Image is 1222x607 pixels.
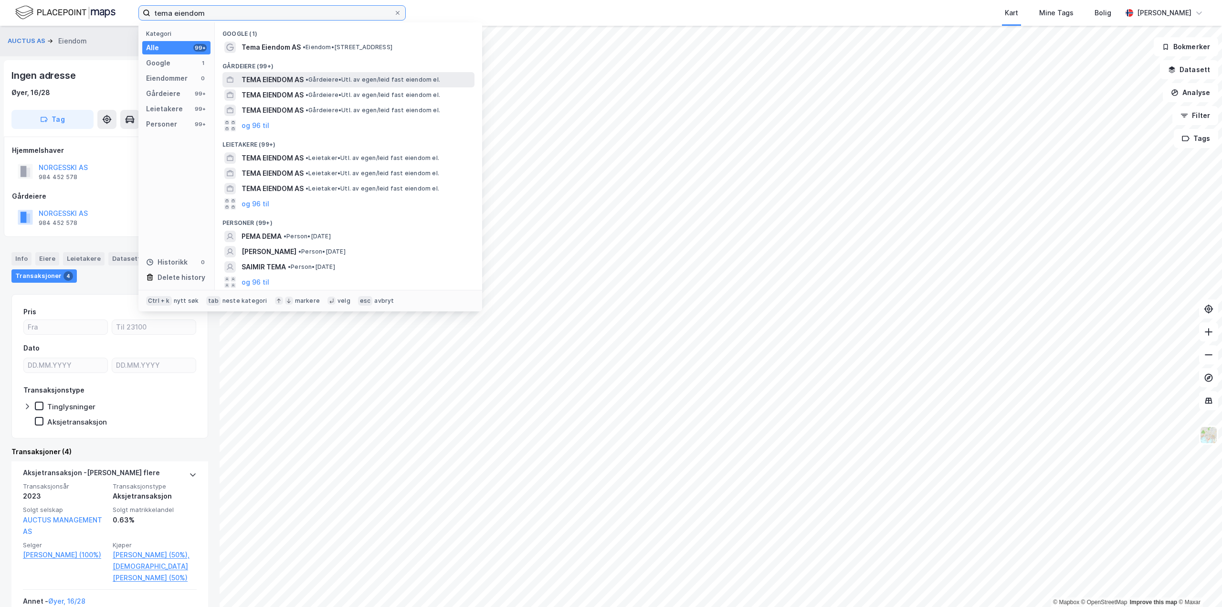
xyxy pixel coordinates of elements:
div: markere [295,297,320,305]
div: Pris [23,306,36,318]
span: Kjøper [113,541,197,549]
div: Leietakere [63,252,105,266]
div: Eiere [35,252,59,266]
a: Mapbox [1053,599,1079,606]
span: • [305,91,308,98]
span: Person • [DATE] [284,233,331,240]
button: Bokmerker [1154,37,1218,56]
div: Eiendom [58,35,87,47]
div: Aksjetransaksjon - [PERSON_NAME] flere [23,467,160,482]
img: logo.f888ab2527a4732fd821a326f86c7f29.svg [15,4,116,21]
button: og 96 til [242,198,269,210]
div: Gårdeiere (99+) [215,55,482,72]
span: • [305,154,308,161]
div: 4 [63,271,73,281]
input: DD.MM.YYYY [112,358,196,373]
div: Google [146,57,170,69]
button: Filter [1172,106,1218,125]
span: Person • [DATE] [298,248,346,256]
span: PEMA DEMA [242,231,282,242]
input: Søk på adresse, matrikkel, gårdeiere, leietakere eller personer [150,6,394,20]
button: Datasett [1160,60,1218,79]
div: Leietakere (99+) [215,133,482,150]
div: Dato [23,342,40,354]
div: 984 452 578 [39,219,77,227]
span: TEMA EIENDOM AS [242,152,304,164]
div: avbryt [374,297,394,305]
div: Ingen adresse [11,68,77,83]
div: Historikk [146,256,188,268]
div: [PERSON_NAME] [1137,7,1191,19]
div: Info [11,252,32,266]
span: Solgt selskap [23,506,107,514]
span: Person • [DATE] [288,263,335,271]
div: Gårdeiere [146,88,180,99]
input: DD.MM.YYYY [24,358,107,373]
a: Øyer, 16/28 [48,597,85,605]
div: velg [337,297,350,305]
div: Transaksjoner (4) [11,446,208,458]
span: • [303,43,305,51]
div: Bolig [1095,7,1111,19]
a: [PERSON_NAME] (50%), [113,549,197,561]
button: Tag [11,110,94,129]
img: Z [1200,426,1218,444]
button: og 96 til [242,277,269,288]
span: Selger [23,541,107,549]
div: Ctrl + k [146,296,172,306]
div: Transaksjonstype [23,384,84,396]
div: Chat Widget [1174,561,1222,607]
span: TEMA EIENDOM AS [242,105,304,116]
span: • [305,185,308,192]
div: Google (1) [215,22,482,40]
span: TEMA EIENDOM AS [242,183,304,194]
div: Kart [1005,7,1018,19]
span: • [305,76,308,83]
div: Leietakere [146,103,183,115]
div: Personer (99+) [215,212,482,229]
span: Tema Eiendom AS [242,42,301,53]
span: TEMA EIENDOM AS [242,89,304,101]
div: Tinglysninger [47,402,95,411]
span: • [305,106,308,114]
div: 0 [199,258,207,266]
div: Datasett [108,252,144,266]
div: nytt søk [174,297,199,305]
div: tab [206,296,221,306]
a: [DEMOGRAPHIC_DATA][PERSON_NAME] (50%) [113,561,197,584]
span: TEMA EIENDOM AS [242,74,304,85]
div: 99+ [193,44,207,52]
div: Eiendommer [146,73,188,84]
button: Tags [1174,129,1218,148]
div: Øyer, 16/28 [11,87,50,98]
div: Gårdeiere [12,191,208,202]
div: 99+ [193,120,207,128]
div: Aksjetransaksjon [113,490,197,502]
span: Gårdeiere • Utl. av egen/leid fast eiendom el. [305,76,440,84]
span: Transaksjonstype [113,482,197,490]
div: Alle [146,42,159,53]
div: 0 [199,75,207,82]
span: • [284,233,286,240]
div: neste kategori [222,297,267,305]
span: Gårdeiere • Utl. av egen/leid fast eiendom el. [305,106,440,114]
div: Personer [146,118,177,130]
div: Kategori [146,30,211,37]
div: Hjemmelshaver [12,145,208,156]
input: Til 23100 [112,320,196,334]
div: Delete history [158,272,205,283]
a: [PERSON_NAME] (100%) [23,549,107,561]
input: Fra [24,320,107,334]
span: [PERSON_NAME] [242,246,296,257]
span: TEMA EIENDOM AS [242,168,304,179]
span: Gårdeiere • Utl. av egen/leid fast eiendom el. [305,91,440,99]
span: Leietaker • Utl. av egen/leid fast eiendom el. [305,154,439,162]
div: Transaksjoner [11,269,77,283]
div: 99+ [193,105,207,113]
button: Analyse [1163,83,1218,102]
button: og 96 til [242,120,269,131]
div: Mine Tags [1039,7,1074,19]
a: OpenStreetMap [1081,599,1127,606]
span: Eiendom • [STREET_ADDRESS] [303,43,392,51]
div: esc [358,296,373,306]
